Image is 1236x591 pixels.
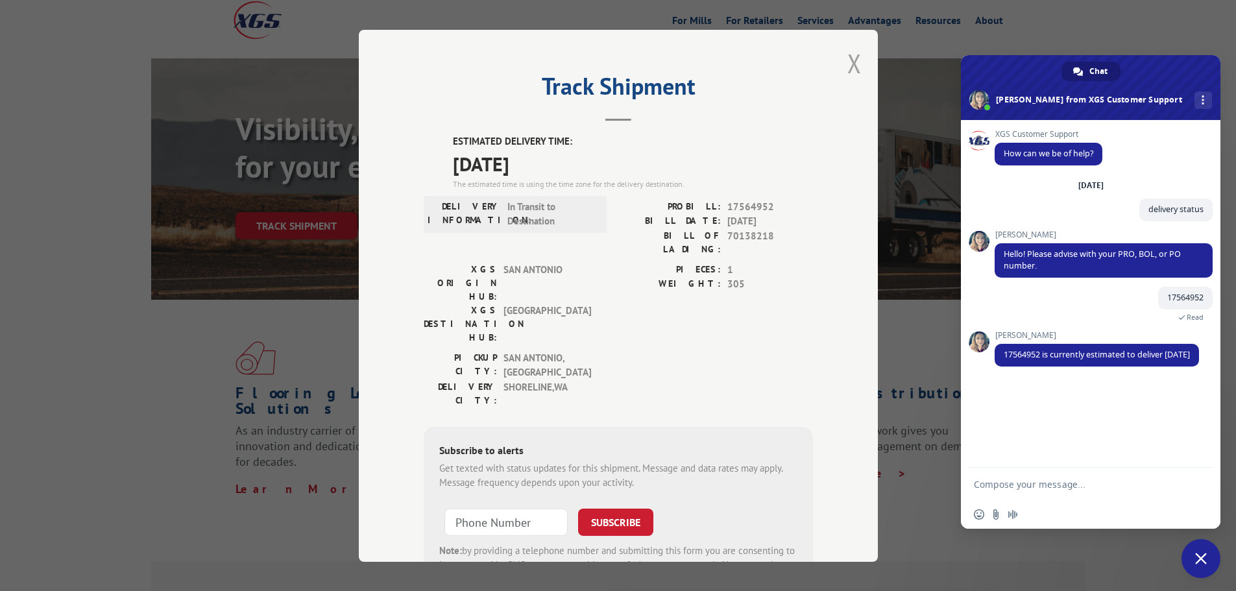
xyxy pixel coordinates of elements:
[428,199,501,228] label: DELIVERY INFORMATION:
[1089,62,1108,81] span: Chat
[1078,182,1104,189] div: [DATE]
[995,331,1199,340] span: [PERSON_NAME]
[453,134,813,149] label: ESTIMATED DELIVERY TIME:
[507,199,595,228] span: In Transit to Destination
[453,149,813,178] span: [DATE]
[1004,349,1190,360] span: 17564952 is currently estimated to deliver [DATE]
[727,277,813,292] span: 305
[439,442,797,461] div: Subscribe to alerts
[618,228,721,256] label: BILL OF LADING:
[424,303,497,344] label: XGS DESTINATION HUB:
[1004,248,1181,271] span: Hello! Please advise with your PRO, BOL, or PO number.
[995,230,1213,239] span: [PERSON_NAME]
[503,262,591,303] span: SAN ANTONIO
[578,508,653,535] button: SUBSCRIBE
[1167,292,1204,303] span: 17564952
[1061,62,1121,81] div: Chat
[444,508,568,535] input: Phone Number
[424,380,497,407] label: DELIVERY CITY:
[974,479,1179,490] textarea: Compose your message...
[995,130,1102,139] span: XGS Customer Support
[503,303,591,344] span: [GEOGRAPHIC_DATA]
[439,544,462,556] strong: Note:
[1194,91,1212,109] div: More channels
[618,262,721,277] label: PIECES:
[424,77,813,102] h2: Track Shipment
[503,380,591,407] span: SHORELINE , WA
[1187,313,1204,322] span: Read
[847,46,862,80] button: Close modal
[1148,204,1204,215] span: delivery status
[618,277,721,292] label: WEIGHT:
[618,214,721,229] label: BILL DATE:
[727,214,813,229] span: [DATE]
[453,178,813,189] div: The estimated time is using the time zone for the delivery destination.
[991,509,1001,520] span: Send a file
[439,543,797,587] div: by providing a telephone number and submitting this form you are consenting to be contacted by SM...
[439,461,797,490] div: Get texted with status updates for this shipment. Message and data rates may apply. Message frequ...
[727,199,813,214] span: 17564952
[618,199,721,214] label: PROBILL:
[503,350,591,380] span: SAN ANTONIO , [GEOGRAPHIC_DATA]
[424,350,497,380] label: PICKUP CITY:
[1004,148,1093,159] span: How can we be of help?
[1008,509,1018,520] span: Audio message
[727,228,813,256] span: 70138218
[727,262,813,277] span: 1
[974,509,984,520] span: Insert an emoji
[1181,539,1220,578] div: Close chat
[424,262,497,303] label: XGS ORIGIN HUB:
